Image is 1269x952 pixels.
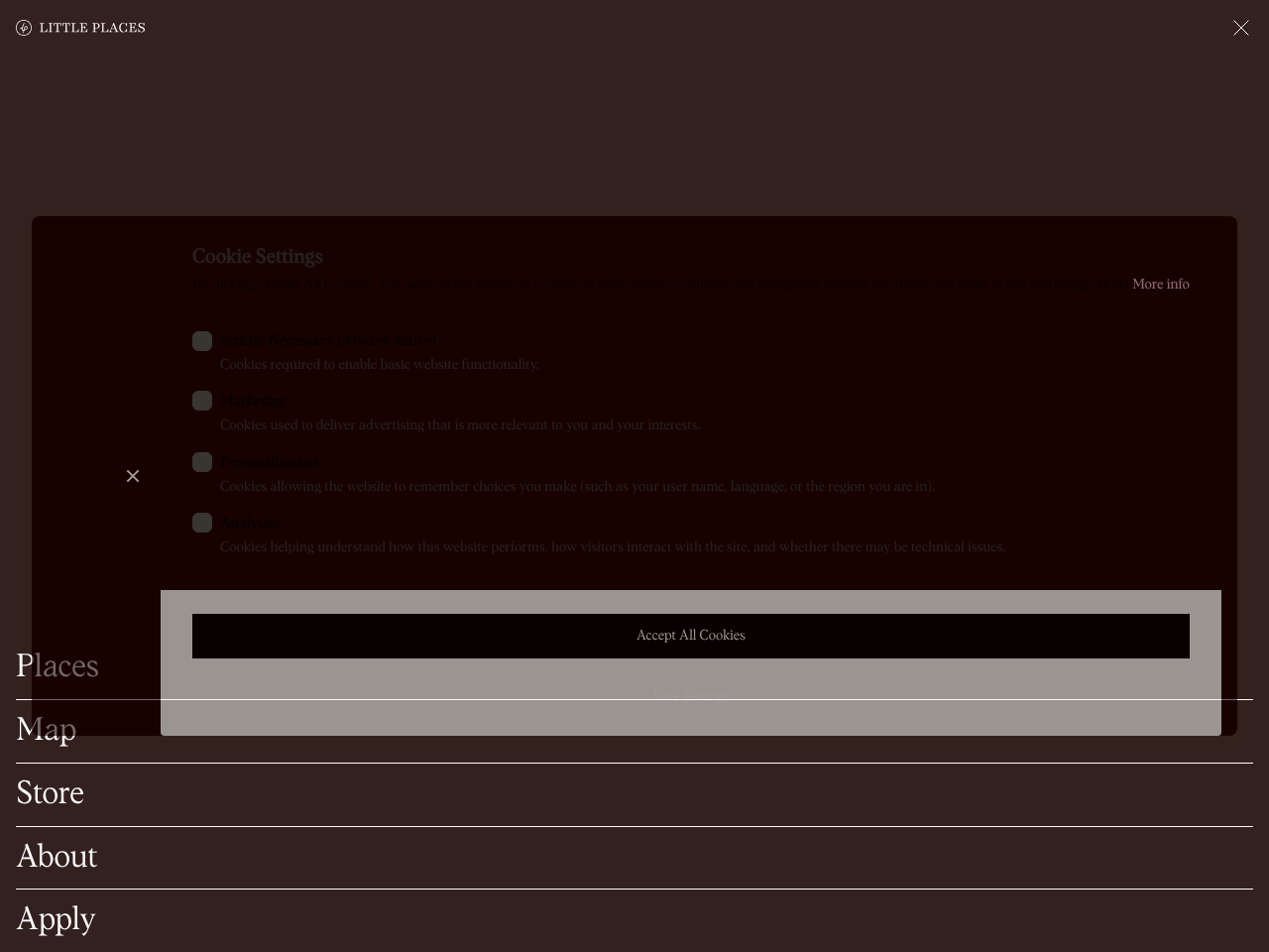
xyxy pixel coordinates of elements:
[220,416,1190,436] div: Cookies used to deliver advertising that is more relevant to you and your interests.
[192,244,1190,272] div: Cookie Settings
[132,476,133,477] div: Close Cookie Preference Manager
[113,456,153,496] a: Close Cookie Preference Manager
[220,453,318,474] span: Personalization
[220,356,1190,376] div: Cookies required to enable basic website functionality.
[220,478,1190,498] div: Cookies allowing the website to remember choices you make (such as your user name, language, or t...
[192,614,1190,658] a: Accept All Cookies
[213,629,1169,643] div: Accept All Cookies
[220,538,1190,558] div: Cookies helping understand how this website performs, how visitors interact with the site, and wh...
[192,674,1190,719] a: Save Settings
[1132,278,1190,292] a: More info
[220,331,1190,352] div: Strictly Necessary (Always Active)
[192,296,1190,708] form: ck-form
[192,276,1190,296] div: By clicking “Accept All Cookies”, you agree to the storing of cookies on your device to enhance s...
[220,392,286,413] span: Marketing
[220,514,280,535] span: Analytics
[192,690,1190,704] div: Save Settings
